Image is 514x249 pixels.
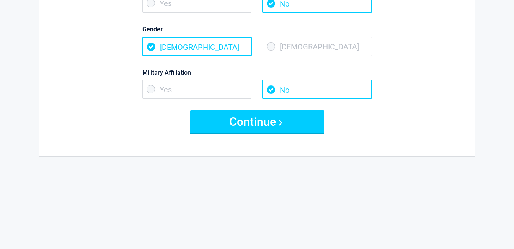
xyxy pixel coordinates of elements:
label: Military Affiliation [142,67,372,78]
span: Yes [142,80,252,99]
button: Continue [190,110,324,133]
span: [DEMOGRAPHIC_DATA] [263,37,372,56]
span: [DEMOGRAPHIC_DATA] [142,37,252,56]
label: Gender [142,24,372,34]
span: No [262,80,372,99]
